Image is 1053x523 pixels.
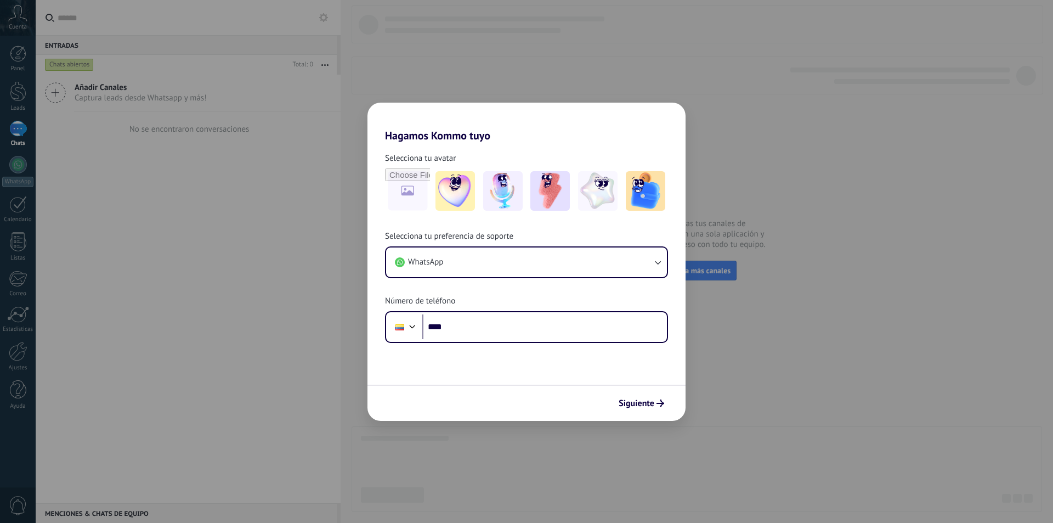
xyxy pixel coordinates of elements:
button: WhatsApp [386,248,667,277]
div: Ecuador: + 593 [389,316,410,339]
span: Selecciona tu preferencia de soporte [385,231,513,242]
img: -4.jpeg [578,171,618,211]
img: -3.jpeg [530,171,570,211]
span: Selecciona tu avatar [385,153,456,164]
h2: Hagamos Kommo tuyo [367,103,686,142]
img: -2.jpeg [483,171,523,211]
img: -1.jpeg [435,171,475,211]
img: -5.jpeg [626,171,665,211]
button: Siguiente [614,394,669,413]
span: Siguiente [619,400,654,407]
span: Número de teléfono [385,296,455,307]
span: WhatsApp [408,257,443,268]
